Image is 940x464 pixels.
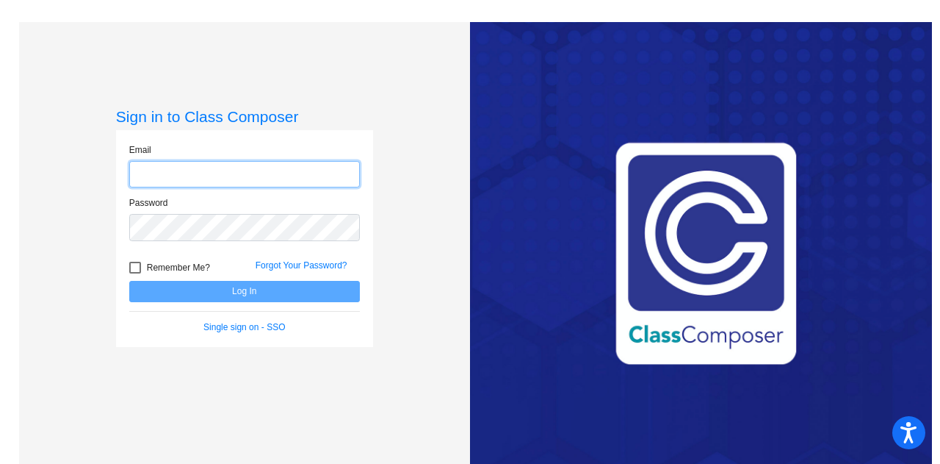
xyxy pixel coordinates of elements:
[203,322,285,332] a: Single sign on - SSO
[147,259,210,276] span: Remember Me?
[129,281,360,302] button: Log In
[129,196,168,210] label: Password
[256,260,347,271] a: Forgot Your Password?
[129,143,151,157] label: Email
[116,107,373,126] h3: Sign in to Class Composer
